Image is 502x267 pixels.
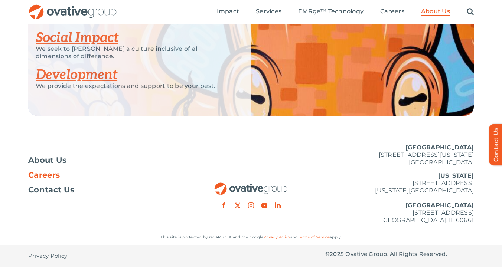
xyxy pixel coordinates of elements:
[28,245,177,267] nav: Footer - Privacy Policy
[330,250,344,257] span: 2025
[421,8,450,15] span: About Us
[380,8,404,16] a: Careers
[217,8,239,16] a: Impact
[467,8,474,16] a: Search
[261,202,267,208] a: youtube
[438,172,474,179] u: [US_STATE]
[28,156,177,194] nav: Footer Menu
[28,171,60,179] span: Careers
[325,172,474,224] p: [STREET_ADDRESS] [US_STATE][GEOGRAPHIC_DATA] [STREET_ADDRESS] [GEOGRAPHIC_DATA], IL 60661
[28,245,67,267] a: Privacy Policy
[36,67,117,83] a: Development
[36,30,118,46] a: Social Impact
[28,4,117,11] a: OG_Full_horizontal_RGB
[275,202,281,208] a: linkedin
[380,8,404,15] span: Careers
[405,144,474,151] u: [GEOGRAPHIC_DATA]
[325,144,474,166] p: [STREET_ADDRESS][US_STATE] [GEOGRAPHIC_DATA]
[28,234,474,241] p: This site is protected by reCAPTCHA and the Google and apply.
[298,235,330,240] a: Terms of Service
[36,45,232,60] p: We seek to [PERSON_NAME] a culture inclusive of all dimensions of difference.
[221,202,227,208] a: facebook
[235,202,241,208] a: twitter
[298,8,364,15] span: EMRge™ Technology
[28,186,74,194] span: Contact Us
[28,156,177,164] a: About Us
[263,235,290,240] a: Privacy Policy
[28,252,67,260] span: Privacy Policy
[256,8,281,15] span: Services
[28,171,177,179] a: Careers
[256,8,281,16] a: Services
[36,82,232,90] p: We provide the expectations and support to be your best.
[28,186,177,194] a: Contact Us
[325,250,474,258] p: © Ovative Group. All Rights Reserved.
[421,8,450,16] a: About Us
[28,156,67,164] span: About Us
[298,8,364,16] a: EMRge™ Technology
[248,202,254,208] a: instagram
[405,202,474,209] u: [GEOGRAPHIC_DATA]
[217,8,239,15] span: Impact
[214,182,288,189] a: OG_Full_horizontal_RGB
